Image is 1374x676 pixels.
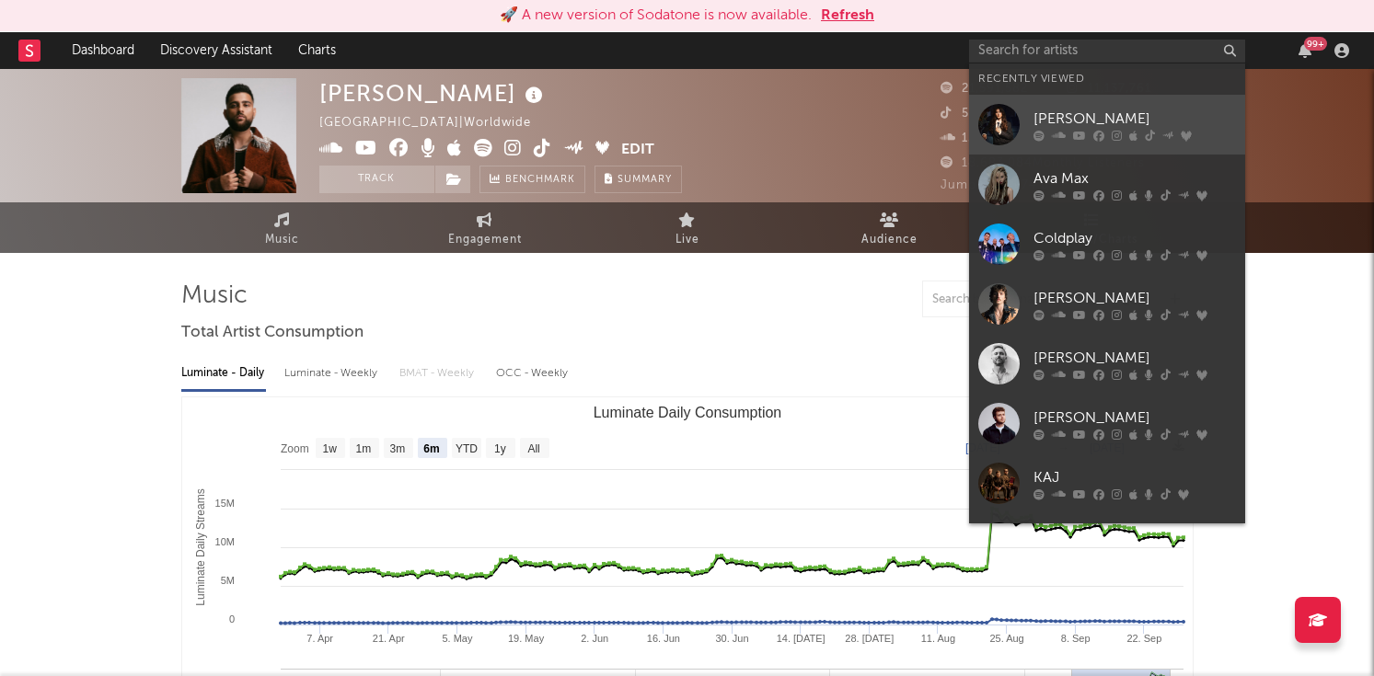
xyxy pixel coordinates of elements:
[969,274,1245,334] a: [PERSON_NAME]
[1299,43,1311,58] button: 99+
[969,155,1245,214] a: Ava Max
[593,405,781,420] text: Luminate Daily Consumption
[319,112,552,134] div: [GEOGRAPHIC_DATA] | Worldwide
[861,229,918,251] span: Audience
[941,179,1049,191] span: Jump Score: 74.0
[941,132,1010,144] span: 155,760
[969,453,1245,513] a: KAJ
[181,202,384,253] a: Music
[448,229,522,251] span: Engagement
[505,169,575,191] span: Benchmark
[595,166,682,193] button: Summary
[1060,633,1090,644] text: 8. Sep
[920,633,954,644] text: 11. Aug
[306,633,333,644] text: 7. Apr
[1033,407,1236,429] div: [PERSON_NAME]
[372,633,404,644] text: 21. Apr
[455,442,477,455] text: YTD
[1033,347,1236,369] div: [PERSON_NAME]
[1126,633,1161,644] text: 22. Sep
[621,139,654,162] button: Edit
[1033,167,1236,189] div: Ava Max
[776,633,825,644] text: 14. [DATE]
[1304,37,1327,51] div: 99 +
[322,442,337,455] text: 1w
[500,5,812,27] div: 🚀 A new version of Sodatone is now available.
[1033,287,1236,309] div: [PERSON_NAME]
[965,441,1000,454] text: [DATE]
[1033,108,1236,130] div: [PERSON_NAME]
[214,536,234,547] text: 10M
[442,633,473,644] text: 5. May
[228,613,234,624] text: 0
[969,334,1245,394] a: [PERSON_NAME]
[284,358,381,389] div: Luminate - Weekly
[181,322,364,344] span: Total Artist Consumption
[969,95,1245,155] a: [PERSON_NAME]
[941,83,1028,95] span: 21,591,582
[715,633,748,644] text: 30. Jun
[923,292,1117,307] input: Search by song name or URL
[1033,466,1236,488] div: KAJ
[285,32,349,69] a: Charts
[1033,227,1236,249] div: Coldplay
[989,633,1023,644] text: 25. Aug
[941,108,1013,120] span: 565,400
[586,202,789,253] a: Live
[494,442,506,455] text: 1y
[214,498,234,509] text: 15M
[508,633,545,644] text: 19. May
[389,442,405,455] text: 3m
[59,32,147,69] a: Dashboard
[384,202,586,253] a: Engagement
[220,575,234,586] text: 5M
[527,442,539,455] text: All
[193,488,206,605] text: Luminate Daily Streams
[479,166,585,193] a: Benchmark
[646,633,679,644] text: 16. Jun
[281,442,309,455] text: Zoom
[265,229,299,251] span: Music
[355,442,371,455] text: 1m
[789,202,991,253] a: Audience
[969,214,1245,274] a: Coldplay
[969,40,1245,63] input: Search for artists
[319,78,548,109] div: [PERSON_NAME]
[969,394,1245,453] a: [PERSON_NAME]
[319,166,434,193] button: Track
[941,157,1145,169] span: 18,683,084 Monthly Listeners
[496,358,570,389] div: OCC - Weekly
[181,358,266,389] div: Luminate - Daily
[978,68,1236,90] div: Recently Viewed
[147,32,285,69] a: Discovery Assistant
[618,175,672,185] span: Summary
[845,633,894,644] text: 28. [DATE]
[675,229,699,251] span: Live
[969,513,1245,573] a: Twenty One Pilots
[821,5,874,27] button: Refresh
[581,633,608,644] text: 2. Jun
[423,442,439,455] text: 6m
